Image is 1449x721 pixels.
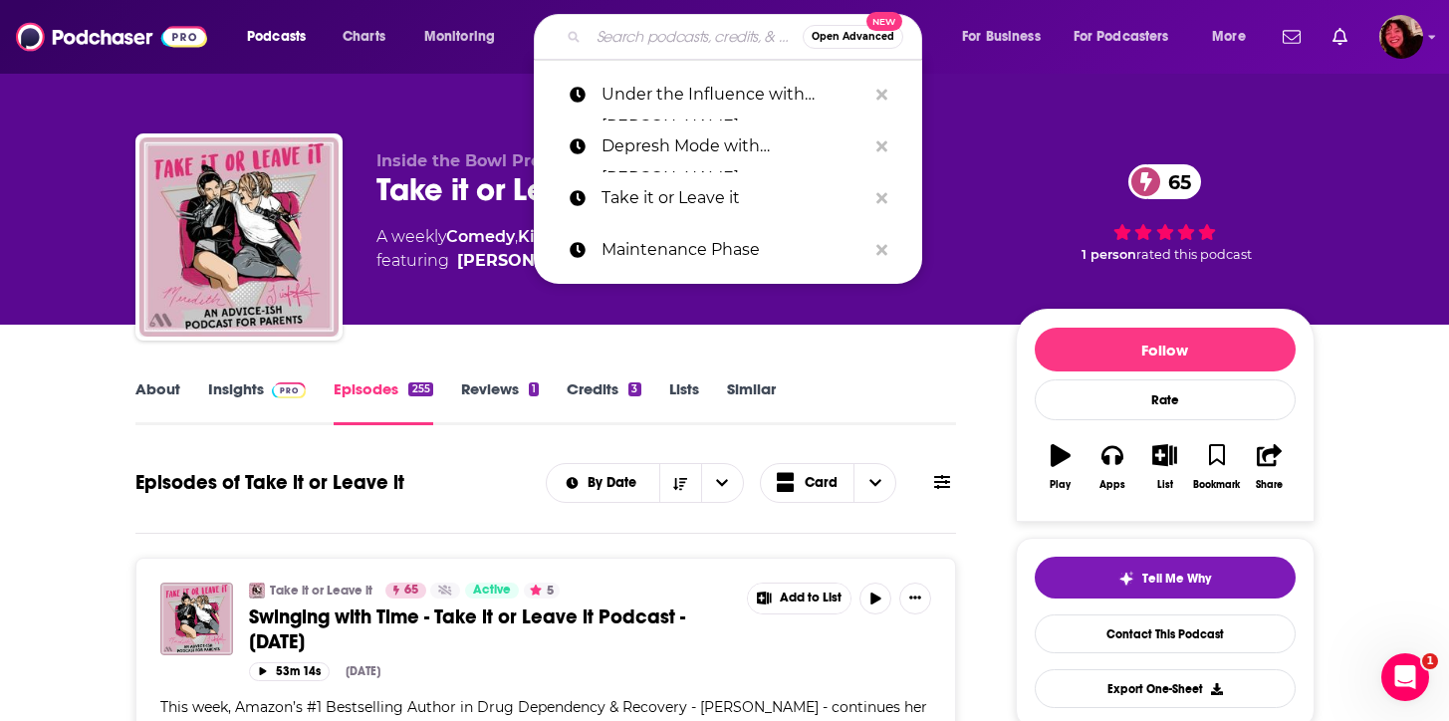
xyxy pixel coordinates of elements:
[249,583,265,599] img: Take it or Leave it
[1035,669,1296,708] button: Export One-Sheet
[1212,23,1246,51] span: More
[465,583,519,599] a: Active
[1256,479,1283,491] div: Share
[408,382,432,396] div: 255
[272,382,307,398] img: Podchaser Pro
[669,379,699,425] a: Lists
[948,21,1066,53] button: open menu
[1050,479,1071,491] div: Play
[602,69,866,120] p: Under the Influence with Jo Piazza
[748,584,851,613] button: Show More Button
[866,12,902,31] span: New
[473,581,511,601] span: Active
[534,69,922,120] a: Under the Influence with [PERSON_NAME]
[1035,614,1296,653] a: Contact This Podcast
[404,581,418,601] span: 65
[1138,431,1190,503] button: List
[1193,479,1240,491] div: Bookmark
[602,172,866,224] p: Take it or Leave it
[1379,15,1423,59] button: Show profile menu
[1035,328,1296,371] button: Follow
[270,583,372,599] a: Take it or Leave it
[760,463,897,503] button: Choose View
[457,249,600,273] a: Meredith Masony
[330,21,397,53] a: Charts
[249,662,330,681] button: 53m 14s
[1074,23,1169,51] span: For Podcasters
[803,25,903,49] button: Open AdvancedNew
[588,476,643,490] span: By Date
[780,591,842,605] span: Add to List
[16,18,207,56] img: Podchaser - Follow, Share and Rate Podcasts
[727,379,776,425] a: Similar
[446,227,515,246] a: Comedy
[1379,15,1423,59] img: User Profile
[812,32,894,42] span: Open Advanced
[701,464,743,502] button: open menu
[1016,151,1315,275] div: 65 1 personrated this podcast
[1099,479,1125,491] div: Apps
[547,476,659,490] button: open menu
[1061,21,1198,53] button: open menu
[518,227,554,246] a: Kids
[962,23,1041,51] span: For Business
[1422,653,1438,669] span: 1
[1191,431,1243,503] button: Bookmark
[376,249,789,273] span: featuring
[524,583,560,599] button: 5
[659,464,701,502] button: Sort Direction
[1087,431,1138,503] button: Apps
[1379,15,1423,59] span: Logged in as Kathryn-Musilek
[249,604,685,654] span: Swinging with Time - Take it or Leave it Podcast - [DATE]
[346,664,380,678] div: [DATE]
[135,470,404,495] h1: Episodes of Take it or Leave it
[1243,431,1295,503] button: Share
[334,379,432,425] a: Episodes255
[376,225,789,273] div: A weekly podcast
[1325,20,1355,54] a: Show notifications dropdown
[1157,479,1173,491] div: List
[1198,21,1271,53] button: open menu
[899,583,931,614] button: Show More Button
[249,604,733,654] a: Swinging with Time - Take it or Leave it Podcast - [DATE]
[628,382,640,396] div: 3
[534,120,922,172] a: Depresh Mode with [PERSON_NAME]
[1118,571,1134,587] img: tell me why sparkle
[553,14,941,60] div: Search podcasts, credits, & more...
[602,224,866,276] p: Maintenance Phase
[567,379,640,425] a: Credits3
[546,463,744,503] h2: Choose List sort
[1136,247,1252,262] span: rated this podcast
[208,379,307,425] a: InsightsPodchaser Pro
[515,227,518,246] span: ,
[385,583,426,599] a: 65
[461,379,539,425] a: Reviews1
[233,21,332,53] button: open menu
[247,23,306,51] span: Podcasts
[529,382,539,396] div: 1
[1381,653,1429,701] iframe: Intercom live chat
[534,172,922,224] a: Take it or Leave it
[602,120,866,172] p: Depresh Mode with John Moe
[410,21,521,53] button: open menu
[139,137,339,337] img: Take it or Leave it
[1275,20,1309,54] a: Show notifications dropdown
[1148,164,1201,199] span: 65
[1128,164,1201,199] a: 65
[135,379,180,425] a: About
[534,224,922,276] a: Maintenance Phase
[343,23,385,51] span: Charts
[1035,431,1087,503] button: Play
[589,21,803,53] input: Search podcasts, credits, & more...
[1082,247,1136,262] span: 1 person
[160,583,233,655] img: Swinging with Time - Take it or Leave it Podcast - Aug 15, 2025
[376,151,650,170] span: Inside the Bowl Productions LLC
[1035,379,1296,420] div: Rate
[1035,557,1296,599] button: tell me why sparkleTell Me Why
[424,23,495,51] span: Monitoring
